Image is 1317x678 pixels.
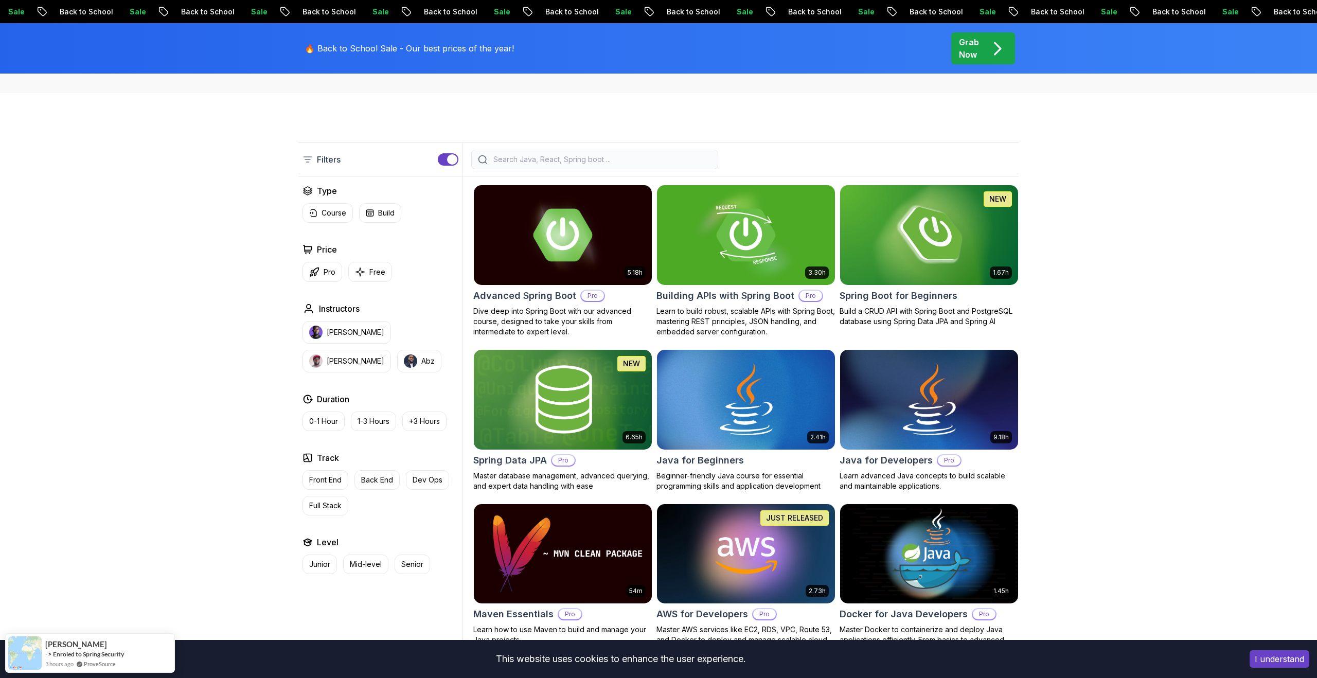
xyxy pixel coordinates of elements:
p: Filters [317,153,341,166]
button: instructor img[PERSON_NAME] [302,321,391,344]
img: AWS for Developers card [657,504,835,604]
button: Junior [302,555,337,574]
button: Dev Ops [406,470,449,490]
p: Sale [343,7,376,17]
a: Building APIs with Spring Boot card3.30hBuilding APIs with Spring BootProLearn to build robust, s... [656,185,835,337]
p: Build [378,208,395,218]
a: Spring Data JPA card6.65hNEWSpring Data JPAProMaster database management, advanced querying, and ... [473,349,652,491]
button: Build [359,203,401,223]
input: Search Java, React, Spring boot ... [491,154,711,165]
p: Pro [799,291,822,301]
img: Advanced Spring Boot card [474,185,652,285]
p: Back to School [1002,7,1072,17]
h2: Docker for Java Developers [840,607,968,621]
p: Back to School [1244,7,1314,17]
p: Build a CRUD API with Spring Boot and PostgreSQL database using Spring Data JPA and Spring AI [840,306,1019,327]
p: Pro [938,455,960,466]
h2: Building APIs with Spring Boot [656,289,794,303]
p: Mid-level [350,559,382,569]
h2: Java for Developers [840,453,933,468]
span: 3 hours ago [45,659,74,668]
p: Junior [309,559,330,569]
p: 6.65h [626,433,643,441]
p: Sale [950,7,983,17]
p: 0-1 Hour [309,416,338,426]
p: Pro [552,455,575,466]
p: Course [322,208,346,218]
p: Back End [361,475,393,485]
button: Free [348,262,392,282]
p: Pro [324,267,335,277]
p: 🔥 Back to School Sale - Our best prices of the year! [305,42,514,55]
p: Abz [421,356,435,366]
a: Advanced Spring Boot card5.18hAdvanced Spring BootProDive deep into Spring Boot with our advanced... [473,185,652,337]
p: 3.30h [808,269,826,277]
p: Master AWS services like EC2, RDS, VPC, Route 53, and Docker to deploy and manage scalable cloud ... [656,625,835,655]
p: Full Stack [309,501,342,511]
h2: Level [317,536,339,548]
h2: Price [317,243,337,256]
p: +3 Hours [409,416,440,426]
h2: Advanced Spring Boot [473,289,576,303]
img: provesource social proof notification image [8,636,42,670]
p: Pro [559,609,581,619]
a: ProveSource [84,659,116,668]
button: +3 Hours [402,412,447,431]
p: Sale [465,7,497,17]
a: Java for Developers card9.18hJava for DevelopersProLearn advanced Java concepts to build scalable... [840,349,1019,491]
p: 9.18h [993,433,1009,441]
p: Grab Now [959,36,979,61]
img: Java for Beginners card [657,350,835,450]
button: 1-3 Hours [351,412,396,431]
img: Spring Boot for Beginners card [840,185,1018,285]
p: Sale [1193,7,1226,17]
h2: AWS for Developers [656,607,748,621]
button: Mid-level [343,555,388,574]
button: Front End [302,470,348,490]
a: Enroled to Spring Security [53,650,124,658]
p: Back to School [395,7,465,17]
button: instructor img[PERSON_NAME] [302,350,391,372]
p: 2.41h [810,433,826,441]
p: Front End [309,475,342,485]
img: instructor img [309,354,323,368]
a: Docker for Java Developers card1.45hDocker for Java DevelopersProMaster Docker to containerize an... [840,504,1019,666]
p: NEW [989,194,1006,204]
img: Maven Essentials card [474,504,652,604]
img: instructor img [309,326,323,339]
img: Building APIs with Spring Boot card [657,185,835,285]
p: JUST RELEASED [766,513,823,523]
span: [PERSON_NAME] [45,640,107,649]
p: Pro [581,291,604,301]
button: instructor imgAbz [397,350,441,372]
p: [PERSON_NAME] [327,327,384,337]
p: Sale [707,7,740,17]
a: AWS for Developers card2.73hJUST RELEASEDAWS for DevelopersProMaster AWS services like EC2, RDS, ... [656,504,835,656]
p: Back to School [273,7,343,17]
img: instructor img [404,354,417,368]
p: Learn how to use Maven to build and manage your Java projects [473,625,652,645]
p: Learn advanced Java concepts to build scalable and maintainable applications. [840,471,1019,491]
p: Back to School [1123,7,1193,17]
p: Sale [829,7,862,17]
img: Java for Developers card [840,350,1018,450]
p: Back to School [880,7,950,17]
button: Back End [354,470,400,490]
p: Master Docker to containerize and deploy Java applications efficiently. From basics to advanced J... [840,625,1019,666]
h2: Instructors [319,302,360,315]
button: Course [302,203,353,223]
p: 1.67h [993,269,1009,277]
p: Dive deep into Spring Boot with our advanced course, designed to take your skills from intermedia... [473,306,652,337]
p: Beginner-friendly Java course for essential programming skills and application development [656,471,835,491]
img: Docker for Java Developers card [840,504,1018,604]
p: [PERSON_NAME] [327,356,384,366]
p: 1-3 Hours [358,416,389,426]
button: Senior [395,555,430,574]
p: Back to School [759,7,829,17]
p: Back to School [152,7,222,17]
img: Spring Data JPA card [474,350,652,450]
p: Free [369,267,385,277]
button: Accept cookies [1250,650,1309,668]
p: Back to School [516,7,586,17]
h2: Track [317,452,339,464]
